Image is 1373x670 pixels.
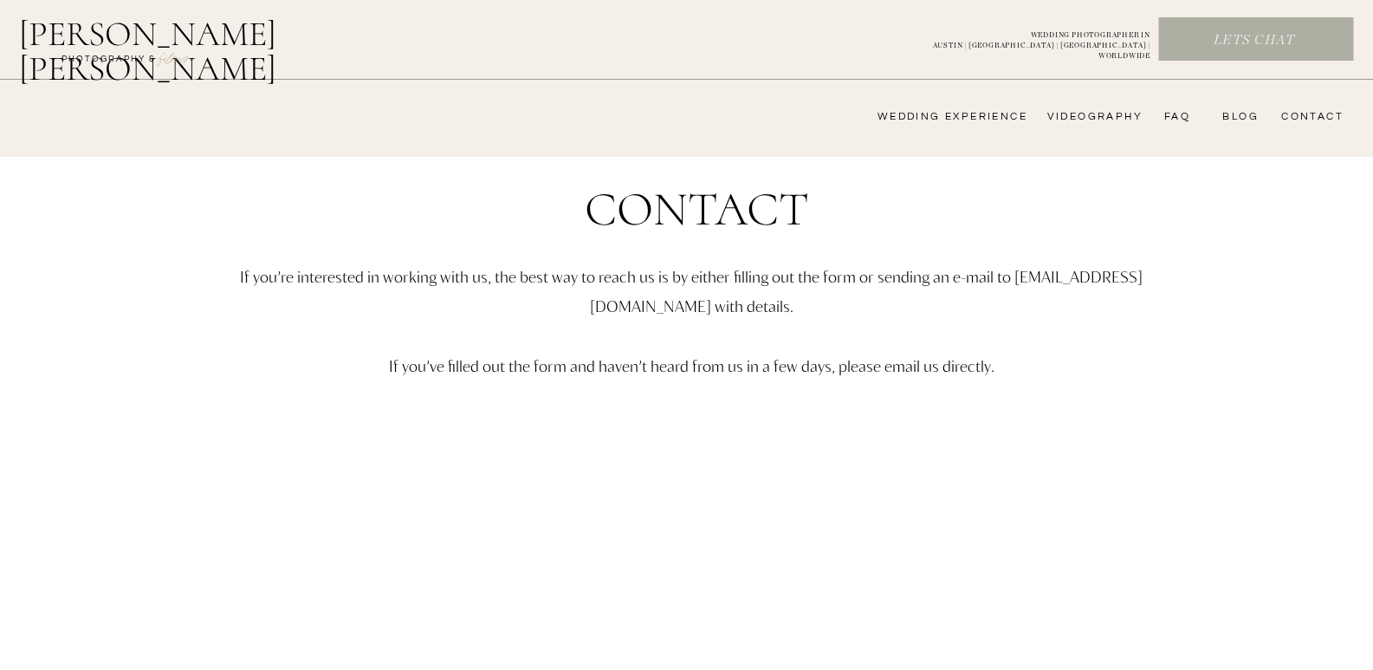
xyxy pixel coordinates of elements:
a: photography & [52,53,165,74]
h1: Contact [486,185,909,246]
p: If you’re interested in working with us, the best way to reach us is by either filling out the fo... [186,262,1197,442]
p: WEDDING PHOTOGRAPHER IN AUSTIN | [GEOGRAPHIC_DATA] | [GEOGRAPHIC_DATA] | WORLDWIDE [904,30,1150,49]
a: wedding experience [853,110,1027,124]
a: FAQ [1156,110,1190,124]
a: Lets chat [1159,31,1350,50]
a: videography [1042,110,1143,124]
a: CONTACT [1276,110,1344,124]
a: [PERSON_NAME] [PERSON_NAME] [19,16,366,58]
a: WEDDING PHOTOGRAPHER INAUSTIN | [GEOGRAPHIC_DATA] | [GEOGRAPHIC_DATA] | WORLDWIDE [904,30,1150,49]
a: FILMs [142,47,206,68]
a: bLog [1216,110,1259,124]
